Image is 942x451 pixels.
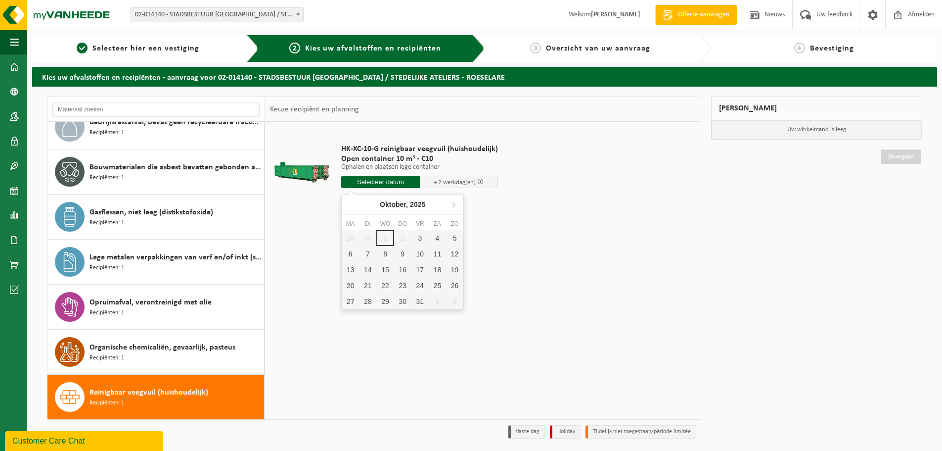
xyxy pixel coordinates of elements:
[342,294,359,309] div: 27
[794,43,805,53] span: 4
[5,429,165,451] iframe: chat widget
[376,197,429,212] div: Oktober,
[530,43,541,53] span: 3
[429,262,446,278] div: 18
[410,201,425,208] i: 2025
[359,262,376,278] div: 14
[394,219,411,229] div: do
[90,161,262,173] span: Bouwmaterialen die asbest bevatten gebonden aan cement, bitumen, kunststof of lijm (hechtgebonden...
[90,206,213,218] span: Gasflessen, niet leeg (distikstofoxide)
[90,128,124,138] span: Recipiënten: 1
[429,230,446,246] div: 4
[342,278,359,294] div: 20
[675,10,732,20] span: Offerte aanvragen
[47,150,265,195] button: Bouwmaterialen die asbest bevatten gebonden aan cement, bitumen, kunststof of lijm (hechtgebonden...
[376,246,394,262] div: 8
[90,353,124,363] span: Recipiënten: 1
[52,102,260,117] input: Materiaal zoeken
[394,294,411,309] div: 30
[376,294,394,309] div: 29
[90,251,262,263] span: Lege metalen verpakkingen van verf en/of inkt (schraapschoon)
[90,263,124,273] span: Recipiënten: 1
[90,308,124,318] span: Recipiënten: 1
[546,45,650,52] span: Overzicht van uw aanvraag
[394,246,411,262] div: 9
[32,67,937,86] h2: Kies uw afvalstoffen en recipiënten - aanvraag voor 02-014140 - STADSBESTUUR [GEOGRAPHIC_DATA] / ...
[446,278,463,294] div: 26
[37,43,239,54] a: 1Selecteer hier een vestiging
[446,262,463,278] div: 19
[429,246,446,262] div: 11
[359,278,376,294] div: 21
[341,154,498,164] span: Open container 10 m³ - C10
[289,43,300,53] span: 2
[411,262,429,278] div: 17
[90,387,208,399] span: Reinigbaar veegvuil (huishoudelijk)
[265,97,364,122] div: Keuze recipiënt en planning
[712,120,922,139] p: Uw winkelmand is leeg
[341,144,498,154] span: HK-XC-10-G reinigbaar veegvuil (huishoudelijk)
[411,246,429,262] div: 10
[446,246,463,262] div: 12
[429,219,446,229] div: za
[446,294,463,309] div: 2
[342,262,359,278] div: 13
[47,330,265,375] button: Organische chemicaliën, gevaarlijk, pasteus Recipiënten: 1
[90,218,124,228] span: Recipiënten: 1
[47,285,265,330] button: Opruimafval, verontreinigd met olie Recipiënten: 1
[411,278,429,294] div: 24
[342,246,359,262] div: 6
[359,219,376,229] div: di
[585,425,696,439] li: Tijdelijk niet toegestaan/période limitée
[446,230,463,246] div: 5
[429,278,446,294] div: 25
[90,399,124,408] span: Recipiënten: 1
[90,116,262,128] span: Bedrijfsrestafval, bevat geen recycleerbare fracties, verbrandbaar na verkleining
[359,246,376,262] div: 7
[550,425,581,439] li: Holiday
[90,173,124,183] span: Recipiënten: 1
[655,5,737,25] a: Offerte aanvragen
[411,219,429,229] div: vr
[47,240,265,285] button: Lege metalen verpakkingen van verf en/of inkt (schraapschoon) Recipiënten: 1
[341,164,498,171] p: Ophalen en plaatsen lege container
[47,195,265,240] button: Gasflessen, niet leeg (distikstofoxide) Recipiënten: 1
[376,219,394,229] div: wo
[341,176,420,188] input: Selecteer datum
[131,7,304,22] span: 02-014140 - STADSBESTUUR ROESELARE / STEDELIJKE ATELIERS - ROESELARE
[411,230,429,246] div: 3
[411,294,429,309] div: 31
[305,45,441,52] span: Kies uw afvalstoffen en recipiënten
[376,278,394,294] div: 22
[711,97,923,120] div: [PERSON_NAME]
[92,45,199,52] span: Selecteer hier een vestiging
[446,219,463,229] div: zo
[394,262,411,278] div: 16
[810,45,854,52] span: Bevestiging
[342,219,359,229] div: ma
[47,375,265,419] button: Reinigbaar veegvuil (huishoudelijk) Recipiënten: 1
[90,342,235,353] span: Organische chemicaliën, gevaarlijk, pasteus
[90,297,212,308] span: Opruimafval, verontreinigd met olie
[376,262,394,278] div: 15
[394,278,411,294] div: 23
[881,150,921,164] a: Doorgaan
[434,179,476,186] span: + 2 werkdag(en)
[508,425,545,439] li: Vaste dag
[47,104,265,150] button: Bedrijfsrestafval, bevat geen recycleerbare fracties, verbrandbaar na verkleining Recipiënten: 1
[77,43,88,53] span: 1
[131,8,303,22] span: 02-014140 - STADSBESTUUR ROESELARE / STEDELIJKE ATELIERS - ROESELARE
[359,294,376,309] div: 28
[591,11,640,18] strong: [PERSON_NAME]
